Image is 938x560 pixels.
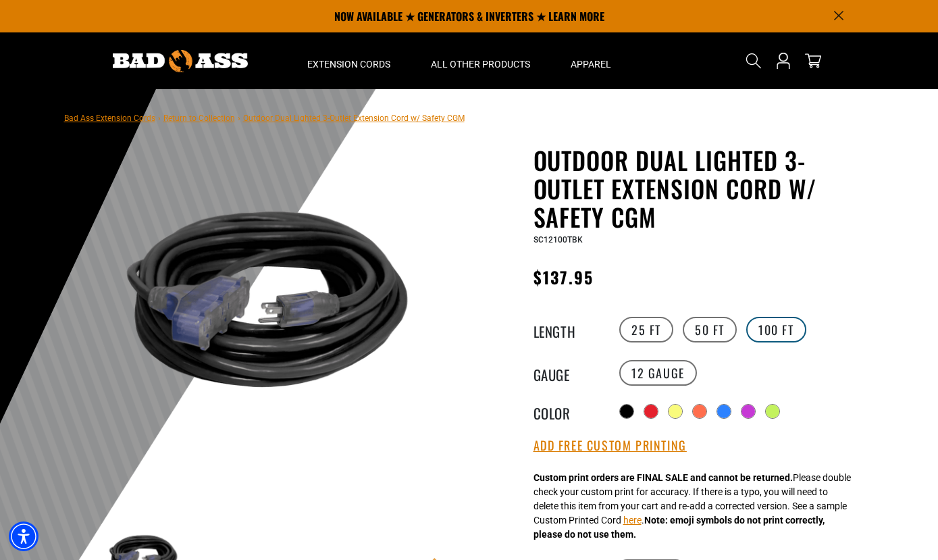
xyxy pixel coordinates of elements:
span: SC12100TBK [533,235,583,245]
label: 50 FT [683,317,737,342]
span: Outdoor Dual Lighted 3-Outlet Extension Cord w/ Safety CGM [243,113,465,123]
legend: Color [533,403,601,420]
label: 12 Gauge [619,360,697,386]
a: Bad Ass Extension Cords [64,113,155,123]
span: $137.95 [533,265,594,289]
div: Please double check your custom print for accuracy. If there is a typo, you will need to delete t... [533,471,851,542]
a: Return to Collection [163,113,235,123]
a: cart [802,53,824,69]
summary: Extension Cords [287,32,411,89]
legend: Gauge [533,364,601,382]
img: Bad Ass Extension Cords [113,50,248,72]
legend: Length [533,321,601,338]
label: 100 FT [746,317,806,342]
button: here [623,513,642,528]
span: Apparel [571,58,611,70]
summary: Search [743,50,764,72]
span: All Other Products [431,58,530,70]
strong: Custom print orders are FINAL SALE and cannot be returned. [533,472,793,483]
strong: Note: emoji symbols do not print correctly, please do not use them. [533,515,825,540]
summary: Apparel [550,32,631,89]
a: Open this option [773,32,794,89]
span: › [238,113,240,123]
img: black [104,149,429,474]
div: Accessibility Menu [9,521,38,551]
span: Extension Cords [307,58,390,70]
button: Add Free Custom Printing [533,438,687,453]
nav: breadcrumbs [64,109,465,126]
label: 25 FT [619,317,673,342]
summary: All Other Products [411,32,550,89]
h1: Outdoor Dual Lighted 3-Outlet Extension Cord w/ Safety CGM [533,146,864,231]
span: › [158,113,161,123]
